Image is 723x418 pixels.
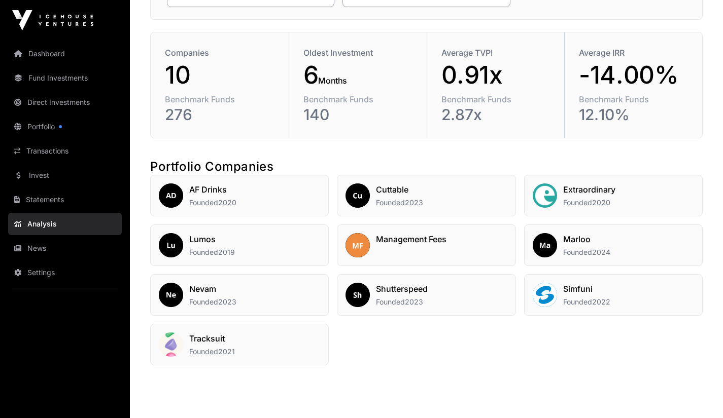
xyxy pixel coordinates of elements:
span: 0 [624,63,639,87]
a: ShutterspeedShutterspeedFounded2023 [337,274,515,316]
span: 6 [183,105,192,124]
span: 0 [639,63,655,87]
img: Lumos [159,233,183,257]
img: Tracksuit [159,332,183,357]
span: - [579,63,590,87]
h2: Cuttable [376,183,423,196]
a: MarlooMarlooFounded2024 [524,224,703,266]
h2: Extraordinary [563,183,615,196]
a: AF DrinksAF DrinksFounded2020 [150,175,329,216]
h2: Portfolio Companies [150,159,703,175]
span: Months [318,75,347,86]
span: 1 [579,105,585,124]
a: TracksuitTracksuitFounded2021 [150,324,329,365]
iframe: Chat Widget [672,369,723,418]
a: Fund Investments [8,67,122,89]
h2: Lumos [189,233,235,245]
span: 9 [464,63,479,87]
a: NevamNevamFounded2023 [150,274,329,316]
span: 4 [600,63,616,87]
span: 0 [605,105,614,124]
span: Founded [376,297,405,306]
span: 2021 [218,347,235,356]
a: News [8,237,122,259]
span: . [594,105,599,124]
img: Extraordinary [533,183,557,208]
img: Simfuni [533,283,557,307]
div: Oldest Investment [303,47,412,59]
a: Transactions [8,140,122,162]
div: Benchmark Funds [579,93,688,105]
span: 1 [599,105,605,124]
span: Founded [563,248,592,256]
a: Statements [8,188,122,211]
a: LumosLumosFounded2019 [150,224,329,266]
span: x [473,105,482,124]
h2: Marloo [563,233,610,245]
img: AF Drinks [159,183,183,208]
div: Benchmark Funds [165,93,274,105]
h2: Tracksuit [189,332,235,345]
span: 4 [309,105,320,124]
h2: Shutterspeed [376,283,428,295]
div: Average IRR [579,47,688,59]
span: . [457,63,464,87]
img: Nevam [159,283,183,307]
img: Marloo [533,233,557,257]
img: Management Fees [346,233,370,257]
a: Analysis [8,213,122,235]
span: . [616,63,624,87]
h2: Nevam [189,283,236,295]
span: 8 [455,105,465,124]
span: x [489,63,503,87]
span: Founded [189,198,218,207]
span: Founded [563,297,592,306]
span: 2020 [218,198,236,207]
span: 2 [165,105,174,124]
span: 2019 [218,248,235,256]
span: 0 [175,63,191,87]
a: Direct Investments [8,91,122,113]
a: ExtraordinaryExtraordinaryFounded2020 [524,175,703,216]
span: % [655,63,679,87]
span: Founded [189,297,218,306]
a: SimfuniSimfuniFounded2022 [524,274,703,316]
span: 2023 [405,297,423,306]
h2: AF Drinks [189,183,236,196]
h2: Simfuni [563,283,610,295]
a: Invest [8,164,122,186]
span: 2020 [592,198,610,207]
img: Icehouse Ventures Logo [12,10,93,30]
div: Companies [165,47,274,59]
a: CuttableCuttableFounded2023 [337,175,515,216]
img: Cuttable [346,183,370,208]
span: Founded [189,347,218,356]
div: Benchmark Funds [303,93,412,105]
span: Founded [189,248,218,256]
span: 2 [441,105,451,124]
h2: Management Fees [376,233,446,245]
span: 2 [585,105,594,124]
span: 2023 [218,297,236,306]
span: 6 [303,63,319,87]
div: Benchmark Funds [441,93,550,105]
span: 0 [320,105,329,124]
span: Founded [376,198,405,207]
span: 2024 [592,248,610,256]
span: Founded [563,198,592,207]
span: % [614,105,630,124]
div: Average TVPI [441,47,550,59]
img: Shutterspeed [346,283,370,307]
span: 1 [303,105,309,124]
span: 1 [165,63,175,87]
span: 1 [590,63,600,87]
span: . [451,105,455,124]
a: Settings [8,261,122,284]
span: 1 [479,63,489,87]
a: Management FeesManagement Fees [337,224,515,266]
span: 7 [174,105,183,124]
span: 2022 [592,297,610,306]
span: 2023 [405,198,423,207]
a: Portfolio [8,116,122,138]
